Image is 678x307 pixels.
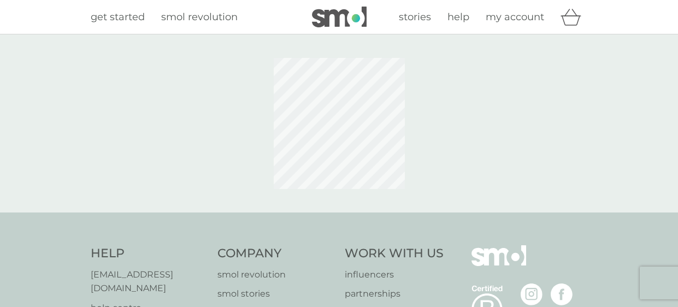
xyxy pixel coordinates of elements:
[217,268,334,282] a: smol revolution
[91,245,207,262] h4: Help
[91,268,207,296] a: [EMAIL_ADDRESS][DOMAIN_NAME]
[486,11,544,23] span: my account
[161,11,238,23] span: smol revolution
[399,9,431,25] a: stories
[551,284,573,305] img: visit the smol Facebook page
[312,7,367,27] img: smol
[217,245,334,262] h4: Company
[471,245,526,282] img: smol
[521,284,543,305] img: visit the smol Instagram page
[486,9,544,25] a: my account
[345,245,444,262] h4: Work With Us
[345,287,444,301] a: partnerships
[217,287,334,301] a: smol stories
[161,9,238,25] a: smol revolution
[345,268,444,282] a: influencers
[91,9,145,25] a: get started
[447,11,469,23] span: help
[91,11,145,23] span: get started
[399,11,431,23] span: stories
[447,9,469,25] a: help
[561,6,588,28] div: basket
